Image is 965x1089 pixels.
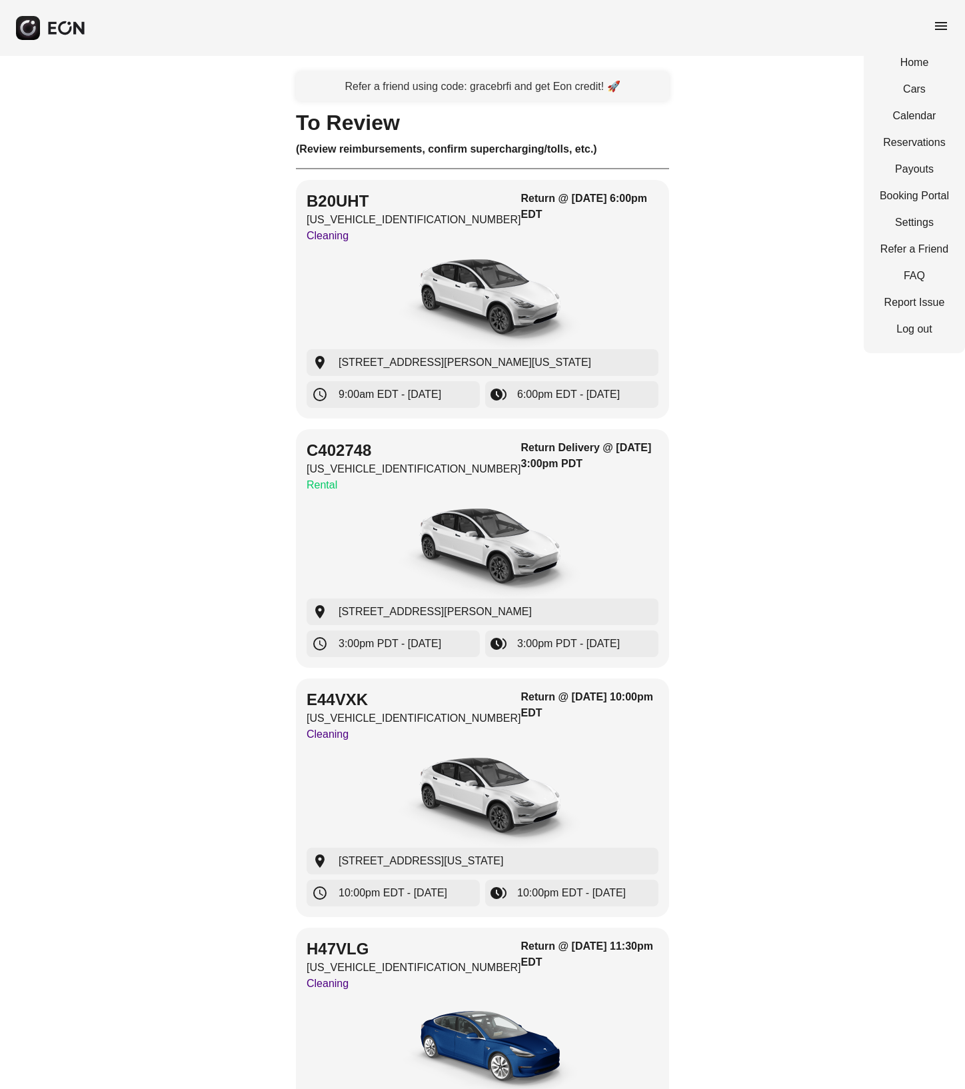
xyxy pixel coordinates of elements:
span: location_on [312,355,328,371]
button: B20UHT[US_VEHICLE_IDENTIFICATION_NUMBER]CleaningReturn @ [DATE] 6:00pm EDTcar[STREET_ADDRESS][PER... [296,180,669,419]
h3: Return @ [DATE] 11:30pm EDT [521,938,658,970]
h2: E44VXK [307,689,521,710]
span: browse_gallery [490,636,506,652]
a: Log out [880,321,949,337]
span: 9:00am EDT - [DATE] [339,387,441,403]
p: Cleaning [307,976,521,992]
span: 10:00pm EDT - [DATE] [517,885,626,901]
span: browse_gallery [490,885,506,901]
a: Booking Portal [880,188,949,204]
button: E44VXK[US_VEHICLE_IDENTIFICATION_NUMBER]CleaningReturn @ [DATE] 10:00pm EDTcar[STREET_ADDRESS][US... [296,678,669,917]
p: Cleaning [307,228,521,244]
p: [US_VEHICLE_IDENTIFICATION_NUMBER] [307,212,521,228]
p: [US_VEHICLE_IDENTIFICATION_NUMBER] [307,960,521,976]
h2: H47VLG [307,938,521,960]
a: Settings [880,215,949,231]
a: Refer a friend using code: gracebrfi and get Eon credit! 🚀 [296,72,669,101]
span: 3:00pm PDT - [DATE] [517,636,620,652]
button: C402748[US_VEHICLE_IDENTIFICATION_NUMBER]RentalReturn Delivery @ [DATE] 3:00pm PDTcar[STREET_ADDR... [296,429,669,668]
h1: To Review [296,115,669,131]
span: [STREET_ADDRESS][US_STATE] [339,853,503,869]
span: location_on [312,604,328,620]
h3: Return @ [DATE] 10:00pm EDT [521,689,658,721]
a: Refer a Friend [880,241,949,257]
span: schedule [312,885,328,901]
img: car [383,249,582,349]
span: 6:00pm EDT - [DATE] [517,387,620,403]
span: [STREET_ADDRESS][PERSON_NAME] [339,604,532,620]
a: Report Issue [880,295,949,311]
p: Rental [307,477,521,493]
a: Payouts [880,161,949,177]
p: [US_VEHICLE_IDENTIFICATION_NUMBER] [307,461,521,477]
h3: (Review reimbursements, confirm supercharging/tolls, etc.) [296,141,669,157]
span: schedule [312,636,328,652]
span: 10:00pm EDT - [DATE] [339,885,447,901]
p: Cleaning [307,726,521,742]
span: browse_gallery [490,387,506,403]
h3: Return Delivery @ [DATE] 3:00pm PDT [521,440,658,472]
a: FAQ [880,268,949,284]
span: location_on [312,853,328,869]
h3: Return @ [DATE] 6:00pm EDT [521,191,658,223]
span: schedule [312,387,328,403]
span: 3:00pm PDT - [DATE] [339,636,441,652]
a: Home [880,55,949,71]
a: Calendar [880,108,949,124]
a: Cars [880,81,949,97]
h2: C402748 [307,440,521,461]
img: car [383,499,582,598]
img: car [383,748,582,848]
p: [US_VEHICLE_IDENTIFICATION_NUMBER] [307,710,521,726]
a: Reservations [880,135,949,151]
span: menu [933,18,949,34]
h2: B20UHT [307,191,521,212]
span: [STREET_ADDRESS][PERSON_NAME][US_STATE] [339,355,591,371]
